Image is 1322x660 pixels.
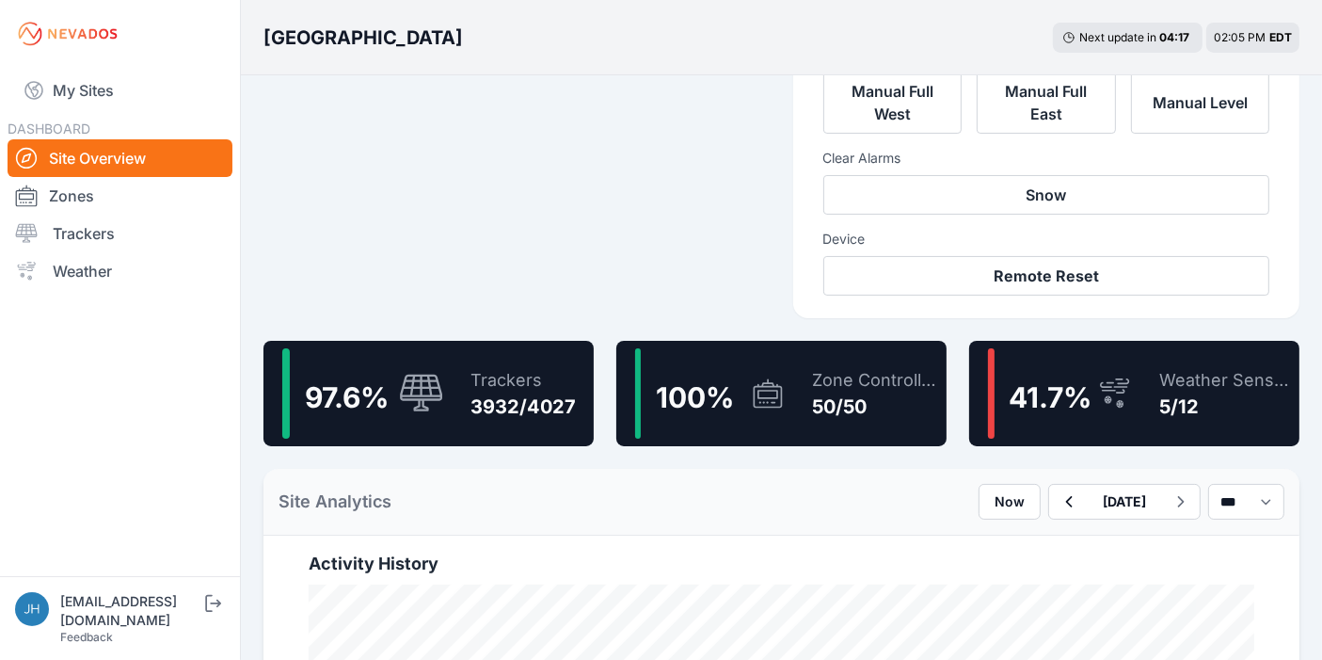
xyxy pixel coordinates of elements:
div: 3932/4027 [470,394,576,420]
span: 97.6 % [305,380,389,414]
button: [DATE] [1088,485,1161,519]
div: Zone Controllers [813,367,939,394]
img: jhaberkorn@invenergy.com [15,592,49,626]
button: Manual Level [1131,72,1270,134]
a: Zones [8,177,232,215]
img: Nevados [15,19,120,49]
div: Weather Sensors [1159,367,1292,394]
div: Trackers [470,367,576,394]
a: 97.6%Trackers3932/4027 [263,341,594,446]
a: My Sites [8,68,232,113]
div: 04 : 17 [1159,30,1193,45]
a: 100%Zone Controllers50/50 [616,341,947,446]
div: [EMAIL_ADDRESS][DOMAIN_NAME] [60,592,201,630]
a: Site Overview [8,139,232,177]
h2: Site Analytics [279,489,391,515]
nav: Breadcrumb [263,13,463,62]
button: Snow [823,175,1270,215]
span: Next update in [1079,30,1156,44]
button: Now [979,484,1041,520]
div: 5/12 [1159,394,1292,420]
button: Remote Reset [823,256,1270,296]
button: Manual Full East [977,72,1116,134]
span: DASHBOARD [8,121,90,137]
span: 100 % [656,380,734,414]
button: Manual Full West [823,72,963,134]
a: Weather [8,252,232,290]
a: Trackers [8,215,232,252]
span: 02:05 PM [1214,30,1266,44]
span: 41.7 % [1010,380,1092,414]
h2: Activity History [309,551,1254,577]
span: EDT [1269,30,1292,44]
h3: Clear Alarms [823,149,1270,168]
h3: Device [823,230,1270,249]
a: 41.7%Weather Sensors5/12 [969,341,1299,446]
div: 50/50 [813,394,939,420]
h3: [GEOGRAPHIC_DATA] [263,24,463,51]
a: Feedback [60,630,113,644]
